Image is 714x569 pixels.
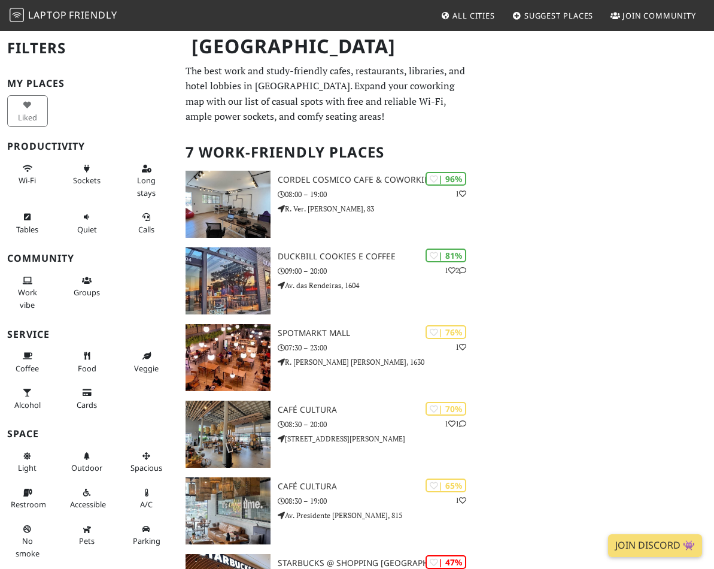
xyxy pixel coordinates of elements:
h3: Duckbill Cookies e Coffee [278,252,476,262]
span: Parking [133,535,160,546]
p: 08:30 – 20:00 [278,419,476,430]
span: Veggie [134,363,159,374]
span: Coffee [16,363,39,374]
button: Food [66,346,107,378]
div: | 65% [426,479,466,492]
p: Av. Presidente [PERSON_NAME], 815 [278,510,476,521]
button: Restroom [7,483,48,514]
span: Credit cards [77,399,97,410]
button: Work vibe [7,271,48,314]
button: Accessible [66,483,107,514]
button: Calls [126,207,167,239]
span: Long stays [137,175,156,198]
button: Sockets [66,159,107,190]
h3: Productivity [7,141,171,152]
p: 07:30 – 23:00 [278,342,476,353]
button: Long stays [126,159,167,202]
button: Coffee [7,346,48,378]
button: Pets [66,519,107,551]
p: 08:30 – 19:00 [278,495,476,507]
p: 1 [455,495,466,506]
p: 1 2 [445,265,466,276]
button: Tables [7,207,48,239]
span: Power sockets [73,175,101,186]
button: Groups [66,271,107,302]
h1: [GEOGRAPHIC_DATA] [182,30,473,63]
span: Food [78,363,96,374]
h2: Filters [7,30,171,66]
div: | 81% [426,249,466,262]
span: Join Community [622,10,696,21]
span: Friendly [69,8,117,22]
span: Air conditioned [140,499,153,510]
h3: Starbucks @ Shopping [GEOGRAPHIC_DATA] [278,558,476,568]
img: LaptopFriendly [10,8,24,22]
button: Parking [126,519,167,551]
span: Work-friendly tables [16,224,38,235]
span: All Cities [452,10,495,21]
h3: Community [7,253,171,264]
a: Suggest Places [508,5,598,26]
img: Cordel Cosmico Cafe & Coworking [186,171,271,238]
span: Alcohol [14,399,41,410]
p: The best work and study-friendly cafes, restaurants, libraries, and hotel lobbies in [GEOGRAPHIC_... [186,63,469,125]
span: Smoke free [16,535,40,558]
img: Café Cultura [186,477,271,544]
img: Duckbill Cookies e Coffee [186,247,271,314]
h3: Service [7,329,171,340]
h3: Café Cultura [278,482,476,492]
a: Cordel Cosmico Cafe & Coworking | 96% 1 Cordel Cosmico Cafe & Coworking 08:00 – 19:00 R. Ver. [PE... [178,171,476,238]
h3: Café Cultura [278,405,476,415]
p: [STREET_ADDRESS][PERSON_NAME] [278,433,476,444]
h3: SpotMarkt Mall [278,328,476,338]
button: A/C [126,483,167,514]
a: Duckbill Cookies e Coffee | 81% 12 Duckbill Cookies e Coffee 09:00 – 20:00 Av. das Rendeiras, 1604 [178,247,476,314]
button: Outdoor [66,446,107,478]
h3: Cordel Cosmico Cafe & Coworking [278,175,476,185]
a: Café Cultura | 65% 1 Café Cultura 08:30 – 19:00 Av. Presidente [PERSON_NAME], 815 [178,477,476,544]
p: R. Ver. [PERSON_NAME], 83 [278,203,476,214]
button: Alcohol [7,383,48,414]
p: R. [PERSON_NAME] [PERSON_NAME], 1630 [278,356,476,368]
div: | 96% [426,172,466,186]
h2: 7 Work-Friendly Places [186,134,469,171]
a: Café Cultura | 70% 11 Café Cultura 08:30 – 20:00 [STREET_ADDRESS][PERSON_NAME] [178,401,476,468]
div: | 47% [426,555,466,569]
span: Restroom [11,499,46,510]
a: All Cities [436,5,500,26]
a: Join Discord 👾 [608,534,702,557]
img: SpotMarkt Mall [186,324,271,391]
button: Quiet [66,207,107,239]
button: Spacious [126,446,167,478]
span: Accessible [70,499,106,510]
img: Café Cultura [186,401,271,468]
span: Video/audio calls [138,224,154,235]
span: Quiet [77,224,97,235]
button: Cards [66,383,107,414]
span: Stable Wi-Fi [19,175,36,186]
span: Suggest Places [524,10,594,21]
p: 1 [455,188,466,199]
span: Group tables [74,287,100,298]
span: Outdoor area [71,462,102,473]
div: | 76% [426,325,466,339]
p: 08:00 – 19:00 [278,189,476,200]
div: | 70% [426,402,466,416]
p: 1 [455,341,466,353]
p: 1 1 [445,418,466,429]
a: Join Community [606,5,701,26]
span: People working [18,287,37,310]
a: SpotMarkt Mall | 76% 1 SpotMarkt Mall 07:30 – 23:00 R. [PERSON_NAME] [PERSON_NAME], 1630 [178,324,476,391]
a: LaptopFriendly LaptopFriendly [10,5,117,26]
span: Natural light [18,462,37,473]
button: Veggie [126,346,167,378]
span: Laptop [28,8,67,22]
button: Light [7,446,48,478]
button: Wi-Fi [7,159,48,190]
h3: My Places [7,78,171,89]
span: Pet friendly [79,535,95,546]
p: Av. das Rendeiras, 1604 [278,280,476,291]
p: 09:00 – 20:00 [278,265,476,277]
span: Spacious [130,462,162,473]
h3: Space [7,428,171,440]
